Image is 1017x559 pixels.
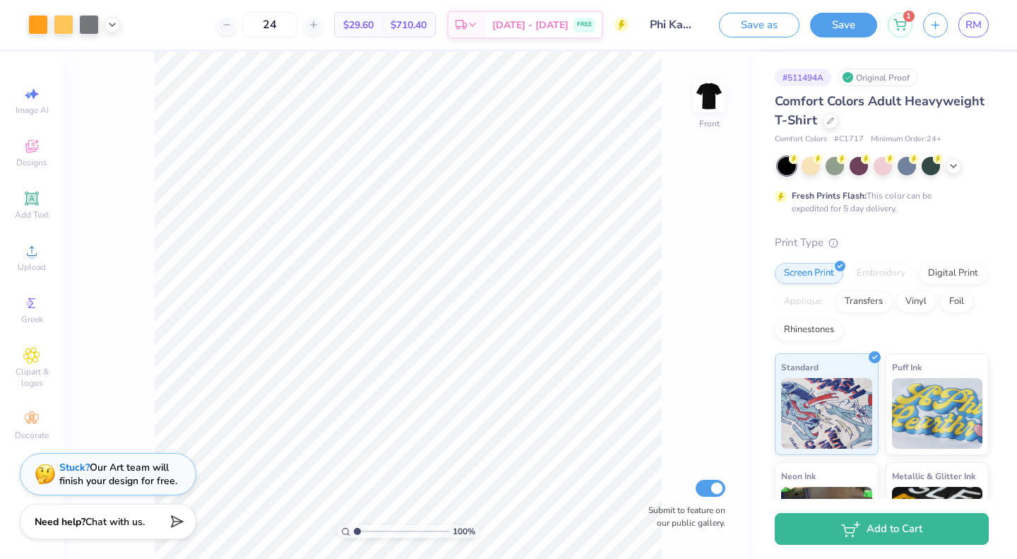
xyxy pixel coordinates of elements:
[577,20,592,30] span: FREE
[453,525,475,538] span: 100 %
[892,487,983,558] img: Metallic & Glitter Ink
[775,93,985,129] span: Comfort Colors Adult Heavyweight T-Shirt
[958,13,989,37] a: RM
[641,504,725,529] label: Submit to feature on our public gallery.
[343,18,374,33] span: $29.60
[781,469,816,483] span: Neon Ink
[896,291,936,312] div: Vinyl
[781,360,819,375] span: Standard
[775,235,989,251] div: Print Type
[775,319,843,341] div: Rhinestones
[16,105,49,116] span: Image AI
[775,69,831,86] div: # 511494A
[903,11,915,22] span: 1
[59,461,177,488] div: Our Art team will finish your design for free.
[792,190,867,201] strong: Fresh Prints Flash:
[35,515,85,529] strong: Need help?
[810,13,877,37] button: Save
[965,17,982,33] span: RM
[242,12,297,37] input: – –
[892,360,922,375] span: Puff Ink
[834,134,864,146] span: # C1717
[16,157,47,168] span: Designs
[85,515,145,529] span: Chat with us.
[792,189,965,215] div: This color can be expedited for 5 day delivery.
[940,291,973,312] div: Foil
[847,263,915,284] div: Embroidery
[21,314,43,325] span: Greek
[775,513,989,545] button: Add to Cart
[15,430,49,441] span: Decorate
[775,263,843,284] div: Screen Print
[18,261,46,273] span: Upload
[699,117,720,130] div: Front
[781,487,872,558] img: Neon Ink
[59,461,90,474] strong: Stuck?
[892,378,983,449] img: Puff Ink
[7,366,56,389] span: Clipart & logos
[919,263,987,284] div: Digital Print
[892,469,975,483] span: Metallic & Glitter Ink
[695,82,723,110] img: Front
[781,378,872,449] img: Standard
[835,291,892,312] div: Transfers
[775,291,831,312] div: Applique
[391,18,427,33] span: $710.40
[492,18,569,33] span: [DATE] - [DATE]
[639,11,708,39] input: Untitled Design
[719,13,799,37] button: Save as
[775,134,827,146] span: Comfort Colors
[838,69,917,86] div: Original Proof
[15,209,49,220] span: Add Text
[871,134,941,146] span: Minimum Order: 24 +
